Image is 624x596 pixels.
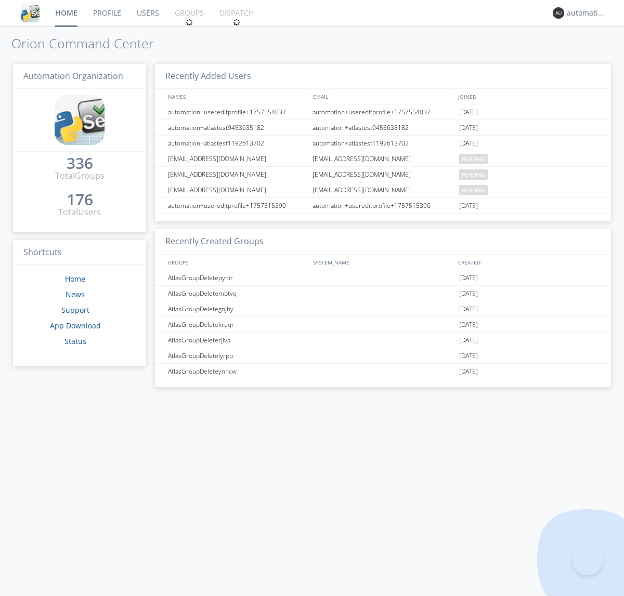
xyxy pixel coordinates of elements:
span: pending [459,154,488,164]
div: [EMAIL_ADDRESS][DOMAIN_NAME] [165,182,309,197]
div: 336 [67,158,93,168]
div: SYSTEM_NAME [310,255,456,270]
h3: Shortcuts [13,240,146,266]
div: GROUPS [165,255,308,270]
a: 176 [67,194,93,206]
a: News [66,289,85,299]
div: Total Users [58,206,101,218]
div: [EMAIL_ADDRESS][DOMAIN_NAME] [310,182,457,197]
div: automation+usereditprofile+1757554037 [165,104,309,120]
a: [EMAIL_ADDRESS][DOMAIN_NAME][EMAIL_ADDRESS][DOMAIN_NAME]pending [155,182,611,198]
h3: Recently Added Users [155,64,611,89]
a: AtlasGroupDeletekruqr[DATE] [155,317,611,333]
div: automation+atlastest1192613702 [310,136,457,151]
div: [EMAIL_ADDRESS][DOMAIN_NAME] [310,167,457,182]
iframe: Toggle Customer Support [572,544,603,575]
div: NAMES [165,89,308,104]
span: pending [459,169,488,180]
img: 373638.png [553,7,564,19]
span: [DATE] [459,198,478,214]
div: automation+atlastest9453635182 [310,120,457,135]
a: automation+atlastest1192613702automation+atlastest1192613702[DATE] [155,136,611,151]
div: automation+atlas0032 [567,8,606,18]
div: AtlasGroupDeletepynir [165,270,309,285]
div: AtlasGroupDeletekruqr [165,317,309,332]
a: AtlasGroupDeletelyrpp[DATE] [155,348,611,364]
div: 176 [67,194,93,205]
span: [DATE] [459,317,478,333]
a: [EMAIL_ADDRESS][DOMAIN_NAME][EMAIL_ADDRESS][DOMAIN_NAME]pending [155,151,611,167]
a: App Download [50,321,101,330]
span: [DATE] [459,136,478,151]
a: [EMAIL_ADDRESS][DOMAIN_NAME][EMAIL_ADDRESS][DOMAIN_NAME]pending [155,167,611,182]
a: Support [61,305,89,315]
div: [EMAIL_ADDRESS][DOMAIN_NAME] [310,151,457,166]
a: automation+usereditprofile+1757554037automation+usereditprofile+1757554037[DATE] [155,104,611,120]
span: [DATE] [459,364,478,379]
div: CREATED [456,255,601,270]
div: automation+atlastest9453635182 [165,120,309,135]
div: automation+usereditprofile+1757554037 [310,104,457,120]
img: cddb5a64eb264b2086981ab96f4c1ba7 [55,95,105,145]
div: EMAIL [310,89,456,104]
a: AtlasGroupDeleterjiva[DATE] [155,333,611,348]
span: pending [459,185,488,195]
a: automation+usereditprofile+1757515390automation+usereditprofile+1757515390[DATE] [155,198,611,214]
div: AtlasGroupDeleteynncw [165,364,309,379]
a: Home [65,274,85,284]
div: AtlasGroupDeleterjiva [165,333,309,348]
span: [DATE] [459,286,478,301]
div: automation+atlastest1192613702 [165,136,309,151]
div: AtlasGroupDeletelyrpp [165,348,309,363]
a: 336 [67,158,93,170]
span: [DATE] [459,120,478,136]
a: Status [64,336,86,346]
img: spin.svg [233,19,240,26]
span: [DATE] [459,104,478,120]
div: AtlasGroupDeletegnjhy [165,301,309,316]
div: automation+usereditprofile+1757515390 [165,198,309,213]
div: AtlasGroupDeletembtvq [165,286,309,301]
div: automation+usereditprofile+1757515390 [310,198,457,213]
span: [DATE] [459,301,478,317]
span: [DATE] [459,348,478,364]
a: AtlasGroupDeletembtvq[DATE] [155,286,611,301]
div: [EMAIL_ADDRESS][DOMAIN_NAME] [165,167,309,182]
a: AtlasGroupDeleteynncw[DATE] [155,364,611,379]
h3: Recently Created Groups [155,229,611,255]
a: AtlasGroupDeletepynir[DATE] [155,270,611,286]
div: [EMAIL_ADDRESS][DOMAIN_NAME] [165,151,309,166]
div: JOINED [456,89,601,104]
a: automation+atlastest9453635182automation+atlastest9453635182[DATE] [155,120,611,136]
span: [DATE] [459,333,478,348]
a: AtlasGroupDeletegnjhy[DATE] [155,301,611,317]
span: [DATE] [459,270,478,286]
div: Total Groups [55,170,105,182]
span: Automation Organization [23,70,123,82]
img: cddb5a64eb264b2086981ab96f4c1ba7 [21,4,40,22]
img: spin.svg [186,19,193,26]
